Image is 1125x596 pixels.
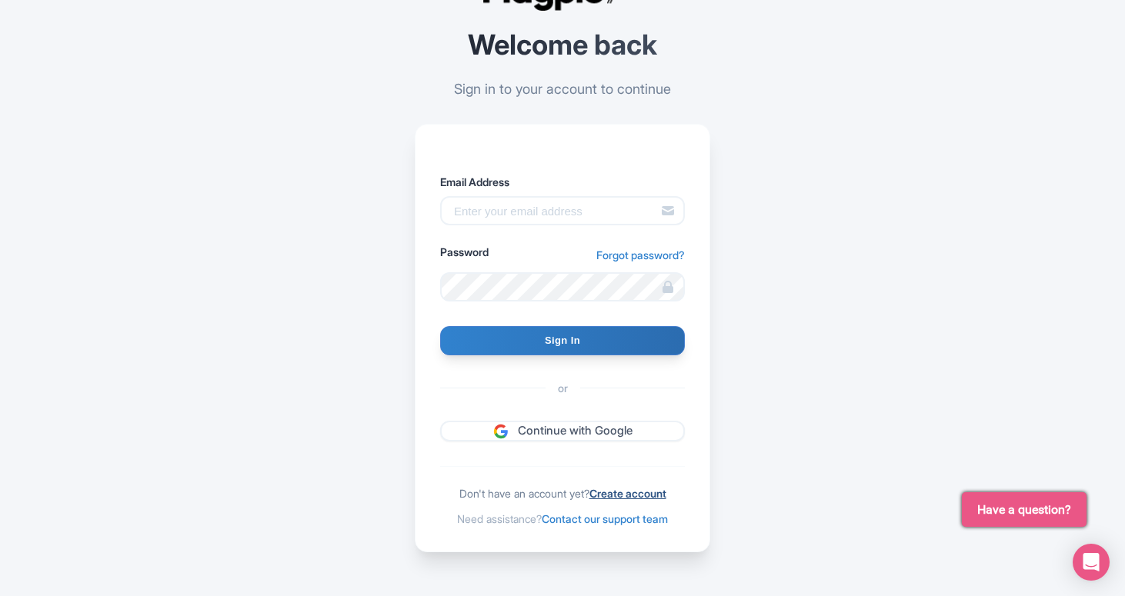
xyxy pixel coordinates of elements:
span: or [546,380,580,396]
div: Don't have an account yet? [440,485,685,501]
div: Need assistance? [440,511,685,527]
h2: Welcome back [415,30,710,61]
a: Create account [589,487,666,500]
a: Contact our support team [542,512,668,525]
a: Forgot password? [596,247,685,263]
div: Open Intercom Messenger [1073,544,1110,581]
input: Enter your email address [440,196,685,225]
span: Have a question? [977,501,1071,519]
button: Have a question? [962,492,1087,527]
p: Sign in to your account to continue [415,78,710,99]
label: Email Address [440,174,685,190]
a: Continue with Google [440,421,685,441]
label: Password [440,244,489,260]
input: Sign In [440,326,685,355]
